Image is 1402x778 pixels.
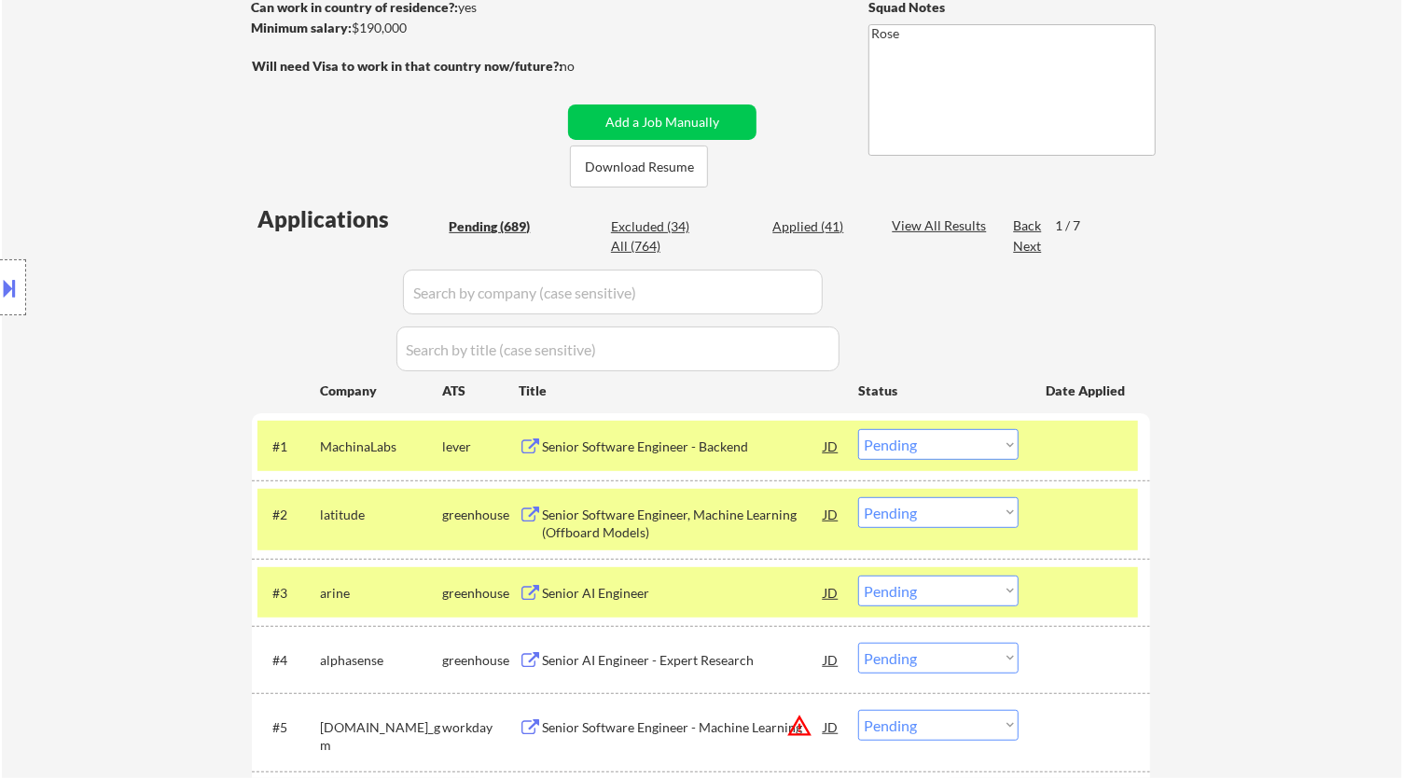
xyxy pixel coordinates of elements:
[542,584,824,603] div: Senior AI Engineer
[320,584,442,603] div: arine
[272,584,305,603] div: #3
[449,217,542,236] div: Pending (689)
[542,651,824,670] div: Senior AI Engineer - Expert Research
[251,19,562,37] div: $190,000
[257,208,442,230] div: Applications
[320,382,442,400] div: Company
[320,438,442,456] div: MachinaLabs
[1013,237,1043,256] div: Next
[772,217,866,236] div: Applied (41)
[442,438,519,456] div: lever
[442,506,519,524] div: greenhouse
[442,382,519,400] div: ATS
[272,718,305,737] div: #5
[442,651,519,670] div: greenhouse
[1013,216,1043,235] div: Back
[822,643,840,676] div: JD
[822,429,840,463] div: JD
[858,373,1019,407] div: Status
[442,718,519,737] div: workday
[892,216,992,235] div: View All Results
[786,713,812,739] button: warning_amber
[611,217,704,236] div: Excluded (34)
[272,506,305,524] div: #2
[272,651,305,670] div: #4
[1055,216,1098,235] div: 1 / 7
[822,710,840,743] div: JD
[560,57,613,76] div: no
[251,20,352,35] strong: Minimum salary:
[822,576,840,609] div: JD
[320,506,442,524] div: latitude
[568,104,757,140] button: Add a Job Manually
[542,718,824,737] div: Senior Software Engineer - Machine Learning
[252,58,562,74] strong: Will need Visa to work in that country now/future?:
[320,651,442,670] div: alphasense
[822,497,840,531] div: JD
[542,438,824,456] div: Senior Software Engineer - Backend
[320,718,442,755] div: [DOMAIN_NAME]_gm
[396,326,840,371] input: Search by title (case sensitive)
[611,237,704,256] div: All (764)
[519,382,840,400] div: Title
[570,146,708,188] button: Download Resume
[1046,382,1128,400] div: Date Applied
[442,584,519,603] div: greenhouse
[542,506,824,542] div: Senior Software Engineer, Machine Learning (Offboard Models)
[403,270,823,314] input: Search by company (case sensitive)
